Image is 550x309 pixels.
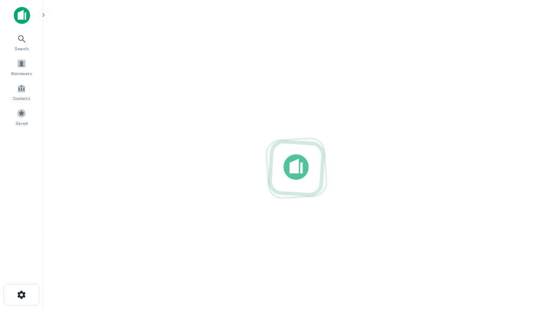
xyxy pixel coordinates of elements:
[3,105,40,128] a: Saved
[3,80,40,103] a: Contacts
[14,7,30,24] img: capitalize-icon.png
[507,213,550,254] iframe: Chat Widget
[11,70,32,77] span: Borrowers
[15,120,28,127] span: Saved
[3,30,40,54] a: Search
[3,55,40,79] a: Borrowers
[13,95,30,102] span: Contacts
[15,45,29,52] span: Search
